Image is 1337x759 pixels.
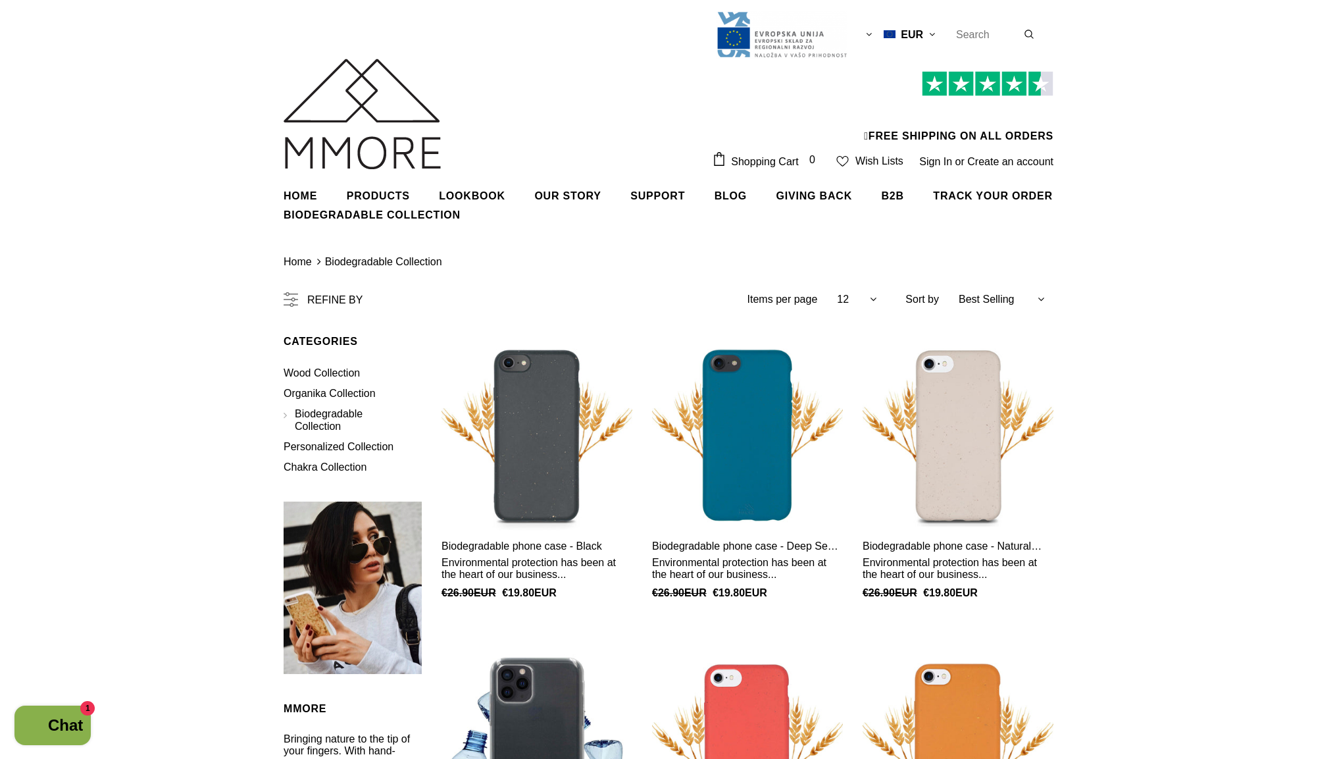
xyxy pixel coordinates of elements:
a: Organika Collection [284,383,376,404]
a: Sign In [919,156,952,167]
span: Track your order [933,190,1052,201]
img: MMORE Cases [284,59,441,169]
div: Environmental protection has been at the heart of our business... [441,557,632,581]
span: Biodegradable phone case - Deep Sea Blue [652,540,838,563]
span: Best Selling [959,294,1015,305]
span: Biodegradable phone case - Black [441,540,602,552]
span: Wood Collection [284,367,360,379]
span: €26.90EUR [441,587,496,598]
inbox-online-store-chat: Shopify online store chat [11,706,95,748]
a: Home [284,256,312,268]
a: B2B [881,179,903,212]
span: FREE SHIPPING ON ALL ORDERS [712,77,1053,142]
span: MMORE [284,703,326,714]
span: Refine by [307,294,363,306]
a: Our Story [534,179,601,212]
span: Lookbook [439,190,505,201]
iframe: Customer reviews powered by Trustpilot [712,96,1053,130]
a: Products [347,179,410,212]
a: Biodegradable phone case - Black [441,540,632,552]
a: Blog [715,179,747,212]
label: Sort by [905,294,939,305]
a: Javni Razpis [716,28,847,39]
a: Lookbook [439,179,505,212]
span: Organika Collection [284,388,376,399]
div: Environmental protection has been at the heart of our business... [652,557,843,581]
input: Search Site [948,26,1024,43]
span: Personalized Collection [284,441,393,452]
a: Biodegradable Collection [284,404,407,436]
span: Categories [284,336,358,347]
span: €19.80EUR [923,587,978,598]
a: Biodegradable Collection [325,256,442,267]
a: Biodegradable phone case - Natural White [863,540,1053,552]
span: Shopping Cart [731,156,798,168]
div: Environmental protection has been at the heart of our business... [863,557,1053,581]
a: Giving back [776,179,852,212]
span: Chakra Collection [284,461,366,473]
span: Giving back [776,190,852,201]
a: Wood Collection [284,363,360,383]
span: 0 [805,153,820,168]
span: Our Story [534,190,601,201]
span: €26.90EUR [652,587,707,598]
span: EUR [901,29,923,41]
span: B2B [881,190,903,201]
span: support [630,190,685,201]
a: Home [284,179,317,212]
a: support [630,179,685,212]
span: Blog [715,190,747,201]
img: Trust Pilot Stars [922,71,1053,97]
label: Items per page [747,294,818,305]
a: Track your order [933,179,1052,212]
a: Chakra Collection [284,457,366,477]
span: Biodegradable Collection [284,209,461,221]
span: or [955,156,965,167]
a: Biodegradable phone case - Deep Sea Blue [652,540,843,552]
span: 12 [837,294,849,305]
span: Wish Lists [855,155,903,167]
a: Create an account [967,156,1053,167]
span: Products [347,190,410,201]
span: €19.80EUR [713,587,767,598]
a: Shopping Cart 0 [712,151,826,171]
span: Biodegradable phone case - Natural White [863,540,1042,563]
a: Wish Lists [836,151,903,172]
img: Javni Razpis [716,11,847,59]
span: Biodegradable Collection [295,408,363,431]
span: €26.90EUR [863,587,917,598]
span: Home [284,190,317,201]
span: €19.80EUR [502,587,557,598]
a: Personalized Collection [284,436,393,457]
